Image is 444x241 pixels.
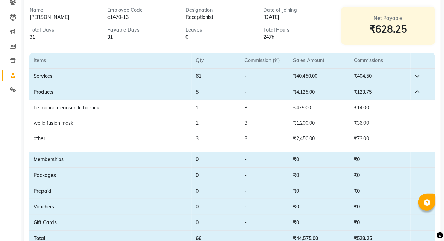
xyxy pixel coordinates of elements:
td: - [240,183,289,199]
td: ₹2,450.00 [289,131,350,146]
td: ₹0 [289,168,350,183]
td: Le marine cleanser, le bonheur [29,100,192,116]
td: - [240,199,289,215]
th: Sales Amount [289,53,350,69]
td: Packages [29,168,192,183]
td: ₹0 [350,199,411,215]
td: - [240,69,289,84]
td: ₹0 [350,183,411,199]
td: Prepaid [29,183,192,199]
td: wella fusion mask [29,116,192,131]
th: Items [29,53,192,69]
div: [DATE] [263,14,331,21]
div: Total Days [29,26,97,34]
td: - [240,152,289,168]
td: Memberships [29,152,192,168]
td: 1 [192,100,240,116]
td: ₹0 [289,199,350,215]
div: 31 [29,34,97,41]
td: ₹14.00 [350,100,411,116]
div: 0 [185,34,253,41]
td: 3 [240,100,289,116]
div: Date of Joining [263,7,331,14]
td: Gift Cards [29,215,192,231]
td: ₹0 [289,183,350,199]
td: ₹36.00 [350,116,411,131]
td: 5 [192,84,240,100]
td: ₹0 [289,152,350,168]
td: 0 [192,152,240,168]
td: - [240,215,289,231]
div: Leaves [185,26,253,34]
div: ₹628.25 [350,22,427,36]
div: 31 [107,34,175,41]
td: ₹0 [350,215,411,231]
div: Employee Code [107,7,175,14]
td: ₹404.50 [350,69,411,84]
div: e1470-13 [107,14,175,21]
td: ₹73.00 [350,131,411,146]
th: Commissions [350,53,411,69]
td: Vouchers [29,199,192,215]
td: 0 [192,168,240,183]
td: ₹1,200.00 [289,116,350,131]
td: 0 [192,215,240,231]
td: ₹4,125.00 [289,84,350,100]
div: 247h [263,34,331,41]
th: Commission (%) [240,53,289,69]
td: 3 [240,131,289,146]
div: Net Payable [350,15,427,22]
div: Name [29,7,97,14]
td: 0 [192,199,240,215]
td: - [240,84,289,100]
td: ₹0 [350,168,411,183]
td: Services [29,69,192,84]
td: Products [29,84,192,100]
td: ₹0 [289,215,350,231]
td: ₹123.75 [350,84,411,100]
td: other [29,131,192,146]
td: ₹40,450.00 [289,69,350,84]
div: Payable Days [107,26,175,34]
td: ₹0 [350,152,411,168]
td: ₹475.00 [289,100,350,116]
td: - [240,168,289,183]
div: [PERSON_NAME] [29,14,97,21]
td: 3 [240,116,289,131]
div: Receptionist [185,14,253,21]
td: 61 [192,69,240,84]
td: 3 [192,131,240,146]
td: 1 [192,116,240,131]
div: Total Hours [263,26,331,34]
td: 0 [192,183,240,199]
div: Designation [185,7,253,14]
th: Qty [192,53,240,69]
